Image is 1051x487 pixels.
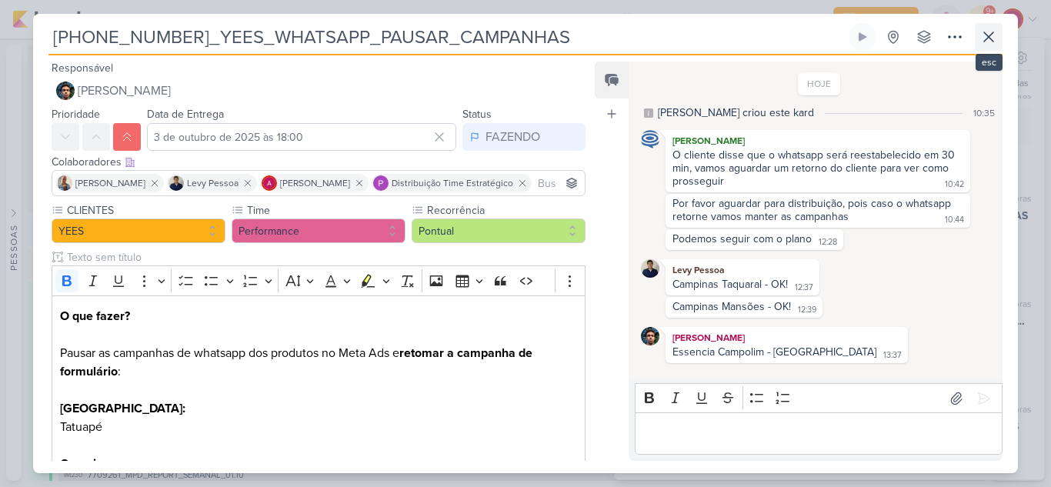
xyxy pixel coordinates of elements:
img: Levy Pessoa [641,259,659,278]
div: 12:28 [819,236,837,249]
span: [PERSON_NAME] [75,176,145,190]
strong: Campinas: [60,456,119,472]
label: Recorrência [425,202,586,218]
img: Caroline Traven De Andrade [641,130,659,148]
button: FAZENDO [462,123,586,151]
input: Texto sem título [64,249,586,265]
div: Editor toolbar [635,383,1003,413]
img: Nelito Junior [641,327,659,345]
input: Kard Sem Título [48,23,846,51]
div: Campinas Taquaral - OK! [672,278,788,291]
div: Editor toolbar [52,265,586,295]
img: Alessandra Gomes [262,175,277,191]
strong: [GEOGRAPHIC_DATA]: [60,401,185,416]
button: Performance [232,218,405,243]
strong: O que fazer? [60,309,130,324]
label: Data de Entrega [147,108,224,121]
div: [PERSON_NAME] [669,330,905,345]
label: Status [462,108,492,121]
div: 10:35 [973,106,995,120]
input: Select a date [147,123,456,151]
label: Time [245,202,405,218]
label: Prioridade [52,108,100,121]
input: Buscar [535,174,582,192]
div: O cliente disse que o whatsapp será reestabelecido em 30 min, vamos aguardar um retorno do client... [672,148,958,188]
div: Colaboradores [52,154,586,170]
img: Nelito Junior [56,82,75,100]
div: Editor editing area: main [635,412,1003,455]
div: esc [976,54,1003,71]
div: 10:44 [945,214,964,226]
div: 12:37 [795,282,813,294]
div: [PERSON_NAME] [669,133,967,148]
div: Por favor aguardar para distribuição, pois caso o whatsapp retorne vamos manter as campanhas [672,197,954,223]
span: Levy Pessoa [187,176,239,190]
span: Distribuição Time Estratégico [392,176,513,190]
div: Podemos seguir com o plano [672,232,812,245]
div: FAZENDO [485,128,540,146]
img: Distribuição Time Estratégico [373,175,389,191]
div: Campinas Mansões - OK! [672,300,791,313]
button: Pontual [412,218,586,243]
span: [PERSON_NAME] [280,176,350,190]
div: Essencia Campolim - [GEOGRAPHIC_DATA] [672,345,876,359]
img: Levy Pessoa [168,175,184,191]
div: Ligar relógio [856,31,869,43]
div: 10:42 [945,178,964,191]
label: CLIENTES [65,202,225,218]
div: 13:37 [883,349,902,362]
button: YEES [52,218,225,243]
button: [PERSON_NAME] [52,77,586,105]
img: Iara Santos [57,175,72,191]
div: Levy Pessoa [669,262,816,278]
div: 12:39 [798,304,816,316]
div: [PERSON_NAME] criou este kard [658,105,814,121]
label: Responsável [52,62,113,75]
span: [PERSON_NAME] [78,82,171,100]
